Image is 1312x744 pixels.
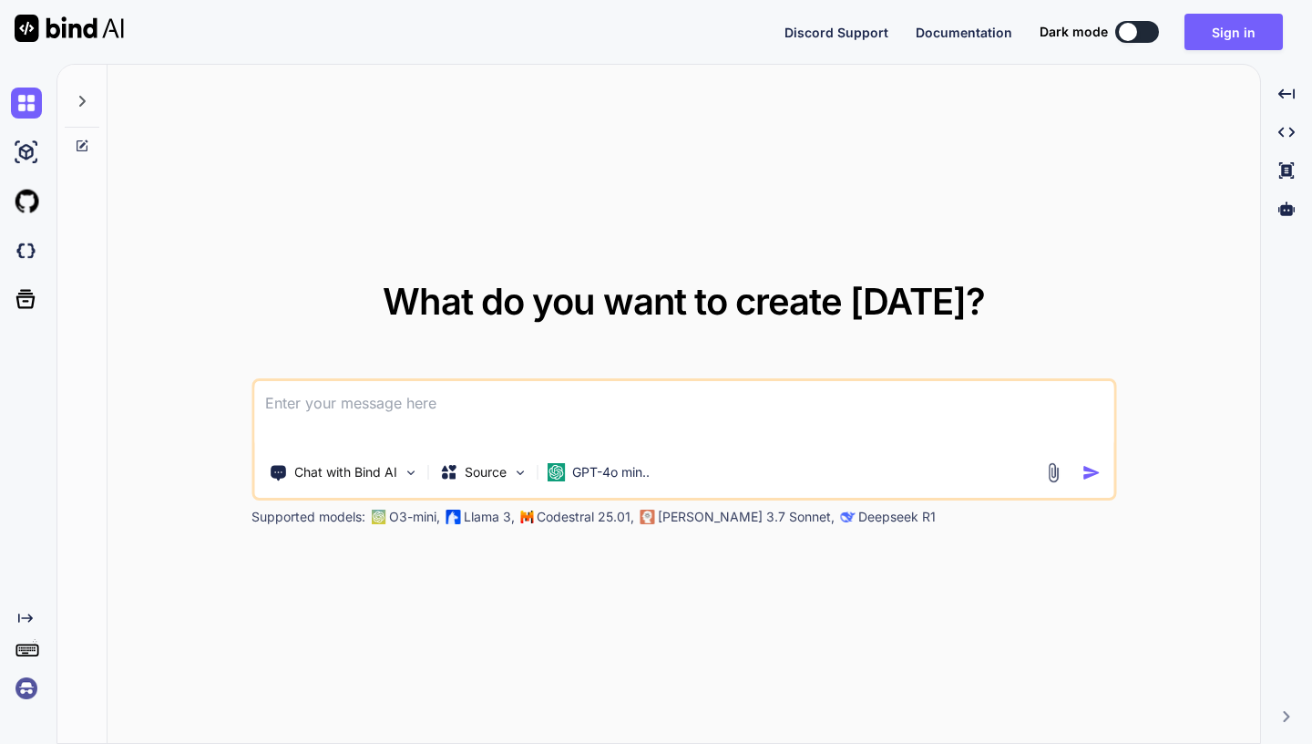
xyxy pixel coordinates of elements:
[11,186,42,217] img: githubLight
[371,510,385,524] img: GPT-4
[1081,463,1101,482] img: icon
[446,510,460,524] img: Llama2
[383,279,985,324] span: What do you want to create [DATE]?
[1040,23,1108,41] span: Dark mode
[537,508,634,526] p: Codestral 25.01,
[572,463,650,481] p: GPT-4o min..
[11,137,42,168] img: ai-studio
[640,510,654,524] img: claude
[1042,462,1063,483] img: attachment
[858,508,936,526] p: Deepseek R1
[916,25,1012,40] span: Documentation
[11,235,42,266] img: darkCloudIdeIcon
[916,23,1012,42] button: Documentation
[294,463,397,481] p: Chat with Bind AI
[464,508,515,526] p: Llama 3,
[784,25,888,40] span: Discord Support
[1184,14,1283,50] button: Sign in
[251,508,365,526] p: Supported models:
[658,508,835,526] p: [PERSON_NAME] 3.7 Sonnet,
[840,510,855,524] img: claude
[11,88,42,119] img: chat
[389,508,440,526] p: O3-mini,
[512,465,528,480] img: Pick Models
[465,463,507,481] p: Source
[15,15,124,42] img: Bind AI
[520,511,533,523] img: Mistral-AI
[547,463,565,481] img: GPT-4o mini
[784,23,888,42] button: Discord Support
[403,465,418,480] img: Pick Tools
[11,673,42,704] img: signin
